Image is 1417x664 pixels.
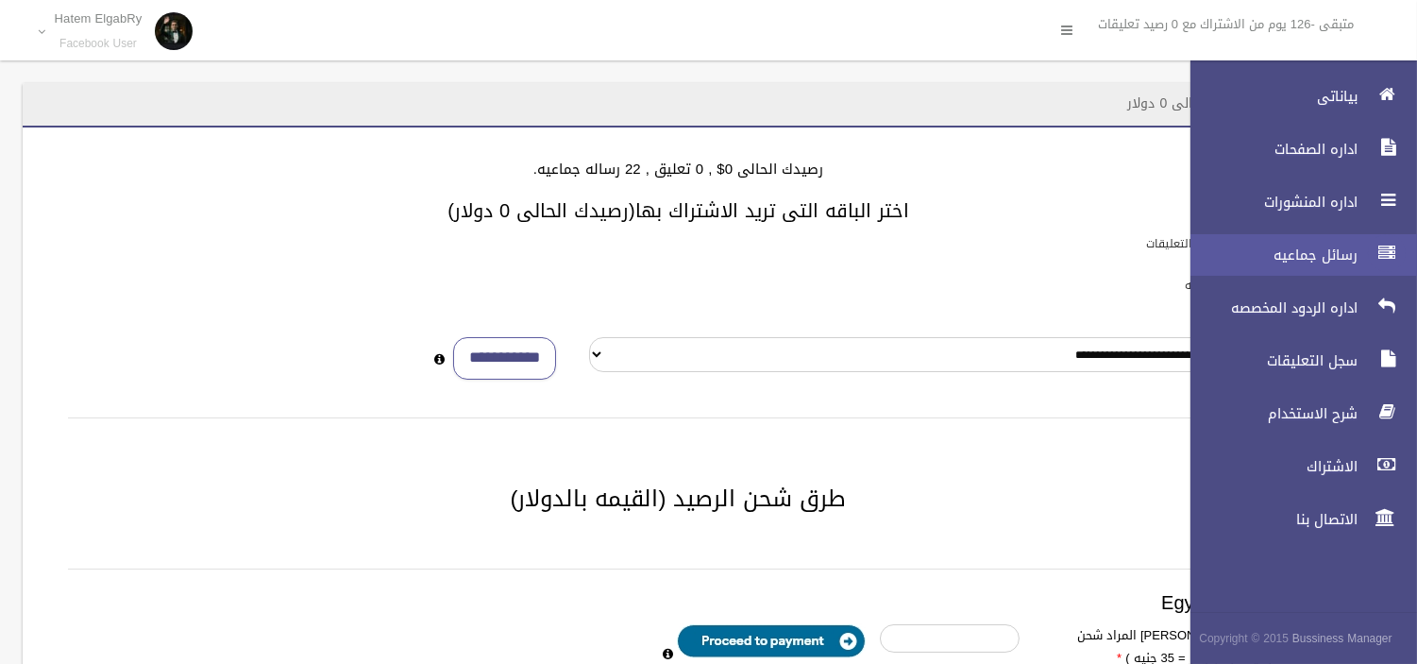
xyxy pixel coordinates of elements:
label: باقات الرد الالى على التعليقات [1146,233,1295,254]
h4: رصيدك الحالى 0$ , 0 تعليق , 22 رساله جماعيه. [45,162,1311,178]
h2: طرق شحن الرصيد (القيمه بالدولار) [45,486,1311,511]
a: بياناتى [1174,76,1417,117]
span: Copyright © 2015 [1199,628,1289,649]
span: سجل التعليقات [1174,351,1363,370]
small: Facebook User [55,37,143,51]
span: شرح الاستخدام [1174,404,1363,423]
a: الاشتراك [1174,446,1417,487]
h3: اختر الباقه التى تريد الاشتراك بها(رصيدك الحالى 0 دولار) [45,200,1311,221]
a: اداره الردود المخصصه [1174,287,1417,329]
a: اداره الصفحات [1174,128,1417,170]
span: الاتصال بنا [1174,510,1363,529]
label: باقات الرسائل الجماعيه [1185,275,1295,296]
span: رسائل جماعيه [1174,246,1363,264]
header: الاشتراك - رصيدك الحالى 0 دولار [1105,85,1334,122]
p: Hatem ElgabRy [55,11,143,26]
span: اداره الردود المخصصه [1174,298,1363,317]
a: اداره المنشورات [1174,181,1417,223]
h3: Egypt payment [68,592,1289,613]
a: شرح الاستخدام [1174,393,1417,434]
span: الاشتراك [1174,457,1363,476]
strong: Bussiness Manager [1292,628,1392,649]
span: اداره المنشورات [1174,193,1363,212]
span: اداره الصفحات [1174,140,1363,159]
a: رسائل جماعيه [1174,234,1417,276]
span: بياناتى [1174,87,1363,106]
a: الاتصال بنا [1174,499,1417,540]
a: سجل التعليقات [1174,340,1417,382]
